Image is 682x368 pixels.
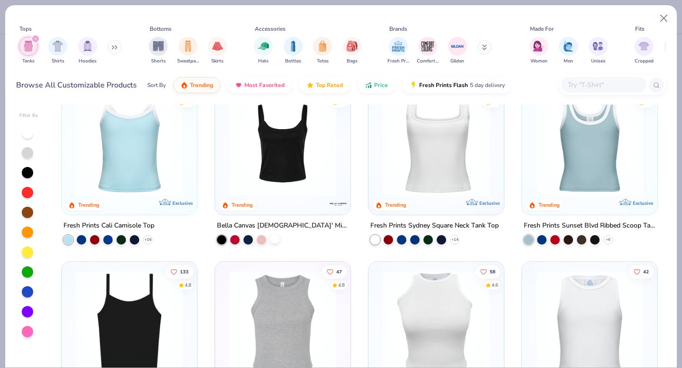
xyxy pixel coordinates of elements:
span: + 16 [144,237,152,243]
span: Top Rated [316,81,343,89]
button: Top Rated [299,77,350,93]
div: Fresh Prints Cali Camisole Top [63,220,154,232]
div: filter for Comfort Colors [417,37,439,65]
span: Women [530,58,547,65]
div: 4.8 [185,281,192,289]
div: Bottoms [150,25,171,33]
img: flash.gif [410,81,417,89]
button: Close [655,9,673,27]
div: Accessories [255,25,286,33]
img: Hoodies Image [82,41,93,52]
img: trending.gif [180,81,188,89]
span: Hats [258,58,269,65]
button: filter button [284,37,303,65]
button: filter button [448,37,467,65]
span: Comfort Colors [417,58,439,65]
button: filter button [177,37,199,65]
img: Hats Image [258,41,269,52]
button: filter button [48,37,67,65]
img: 94a2aa95-cd2b-4983-969b-ecd512716e9a [378,89,494,196]
img: Men Image [563,41,574,52]
div: filter for Bottles [284,37,303,65]
img: Bella + Canvas logo [329,194,348,213]
img: Skirts Image [212,41,223,52]
div: filter for Men [559,37,578,65]
img: TopRated.gif [306,81,314,89]
button: Like [476,265,500,278]
span: Shorts [151,58,166,65]
img: Cropped Image [638,41,649,52]
div: Tops [19,25,32,33]
img: Comfort Colors Image [421,39,435,53]
button: Like [322,265,347,278]
img: Gildan Image [450,39,465,53]
div: Filter By [19,112,38,119]
img: Sweatpants Image [183,41,193,52]
div: 4.6 [492,281,498,289]
div: 4.8 [338,281,345,289]
button: Most Favorited [228,77,292,93]
span: 42 [643,269,649,274]
span: Skirts [211,58,224,65]
div: filter for Tanks [19,37,38,65]
div: filter for Bags [343,37,362,65]
div: filter for Women [529,37,548,65]
span: Tanks [22,58,35,65]
button: filter button [529,37,548,65]
div: 4.9 [338,99,345,106]
span: Fresh Prints [387,58,409,65]
button: filter button [19,37,38,65]
img: Fresh Prints Image [391,39,405,53]
img: 805349cc-a073-4baf-ae89-b2761e757b43 [531,89,648,196]
button: filter button [589,37,608,65]
input: Try "T-Shirt" [567,79,640,90]
span: Bottles [285,58,301,65]
div: filter for Unisex [589,37,608,65]
button: filter button [343,37,362,65]
div: Brands [389,25,407,33]
img: Shirts Image [53,41,63,52]
div: Browse All Customizable Products [16,79,137,91]
button: filter button [417,37,439,65]
img: Shorts Image [153,41,164,52]
span: Cropped [635,58,654,65]
button: filter button [254,37,273,65]
div: 4.8 [185,99,192,106]
span: Most Favorited [244,81,285,89]
span: Sweatpants [177,58,199,65]
span: Unisex [591,58,605,65]
img: Bottles Image [288,41,298,52]
span: Men [564,58,573,65]
button: Fresh Prints Flash5 day delivery [403,77,512,93]
span: 47 [336,269,342,274]
div: filter for Totes [313,37,332,65]
img: Unisex Image [592,41,603,52]
button: Like [629,265,654,278]
img: most_fav.gif [235,81,242,89]
div: filter for Gildan [448,37,467,65]
img: a25d9891-da96-49f3-a35e-76288174bf3a [71,89,188,196]
div: Sort By [147,81,166,89]
img: Tanks Image [23,41,34,52]
div: 4.8 [645,99,652,106]
img: Bags Image [347,41,357,52]
div: filter for Hats [254,37,273,65]
div: filter for Sweatpants [177,37,199,65]
div: filter for Cropped [635,37,654,65]
div: 4.8 [492,99,498,106]
img: 8af284bf-0d00-45ea-9003-ce4b9a3194ad [224,89,341,196]
div: Fresh Prints Sunset Blvd Ribbed Scoop Tank Top [524,220,655,232]
div: Made For [530,25,554,33]
div: Fits [635,25,645,33]
button: filter button [208,37,227,65]
span: + 6 [606,237,610,243]
button: filter button [149,37,168,65]
div: filter for Fresh Prints [387,37,409,65]
span: + 14 [451,237,458,243]
div: filter for Shirts [48,37,67,65]
button: filter button [313,37,332,65]
span: Fresh Prints Flash [419,81,468,89]
div: Fresh Prints Sydney Square Neck Tank Top [370,220,499,232]
img: 63ed7c8a-03b3-4701-9f69-be4b1adc9c5f [494,89,610,196]
span: 5 day delivery [470,80,505,91]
